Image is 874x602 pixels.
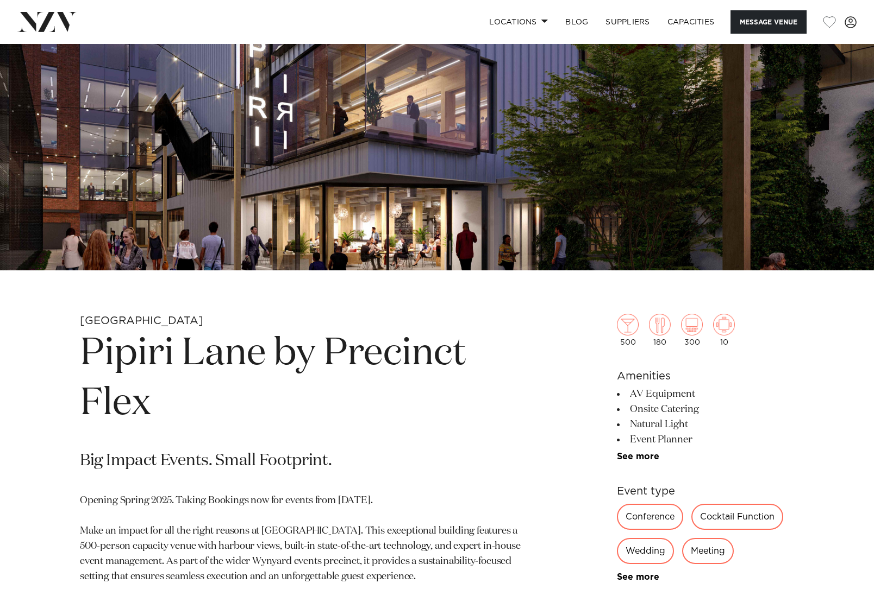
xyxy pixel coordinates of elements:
img: theatre.png [681,314,703,335]
li: Natural Light [617,417,794,432]
a: Capacities [659,10,723,34]
h6: Event type [617,483,794,499]
button: Message Venue [731,10,807,34]
small: [GEOGRAPHIC_DATA] [80,315,203,326]
div: 180 [649,314,671,346]
li: Event Planner [617,432,794,447]
h6: Amenities [617,368,794,384]
div: 10 [713,314,735,346]
img: cocktail.png [617,314,639,335]
img: nzv-logo.png [17,12,77,31]
a: BLOG [557,10,597,34]
h1: Pipiri Lane by Precinct Flex [80,329,540,429]
div: Wedding [617,538,674,564]
a: Locations [480,10,557,34]
div: 500 [617,314,639,346]
img: meeting.png [713,314,735,335]
li: AV Equipment [617,386,794,402]
div: 300 [681,314,703,346]
div: Conference [617,504,683,530]
div: Cocktail Function [691,504,783,530]
div: Meeting [682,538,734,564]
p: Big Impact Events. Small Footprint. [80,451,540,472]
img: dining.png [649,314,671,335]
a: SUPPLIERS [597,10,658,34]
li: Onsite Catering [617,402,794,417]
